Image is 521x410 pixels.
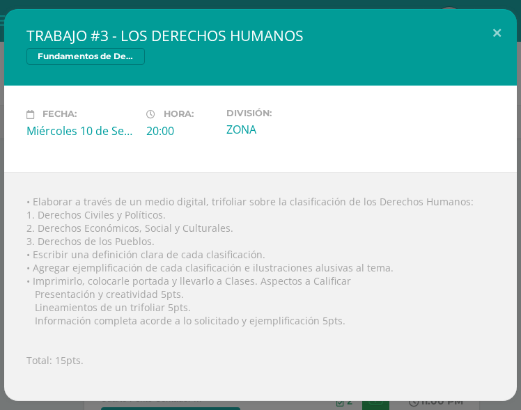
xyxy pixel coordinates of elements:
[226,108,335,118] label: División:
[164,109,194,120] span: Hora:
[226,122,335,137] div: ZONA
[26,48,145,65] span: Fundamentos de Derecho
[4,172,517,401] div: • Elaborar a través de un medio digital, trifoliar sobre la clasificación de los Derechos Humanos...
[42,109,77,120] span: Fecha:
[26,26,495,45] h2: TRABAJO #3 - LOS DERECHOS HUMANOS
[26,123,135,139] div: Miércoles 10 de Septiembre
[477,9,517,56] button: Close (Esc)
[146,123,215,139] div: 20:00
